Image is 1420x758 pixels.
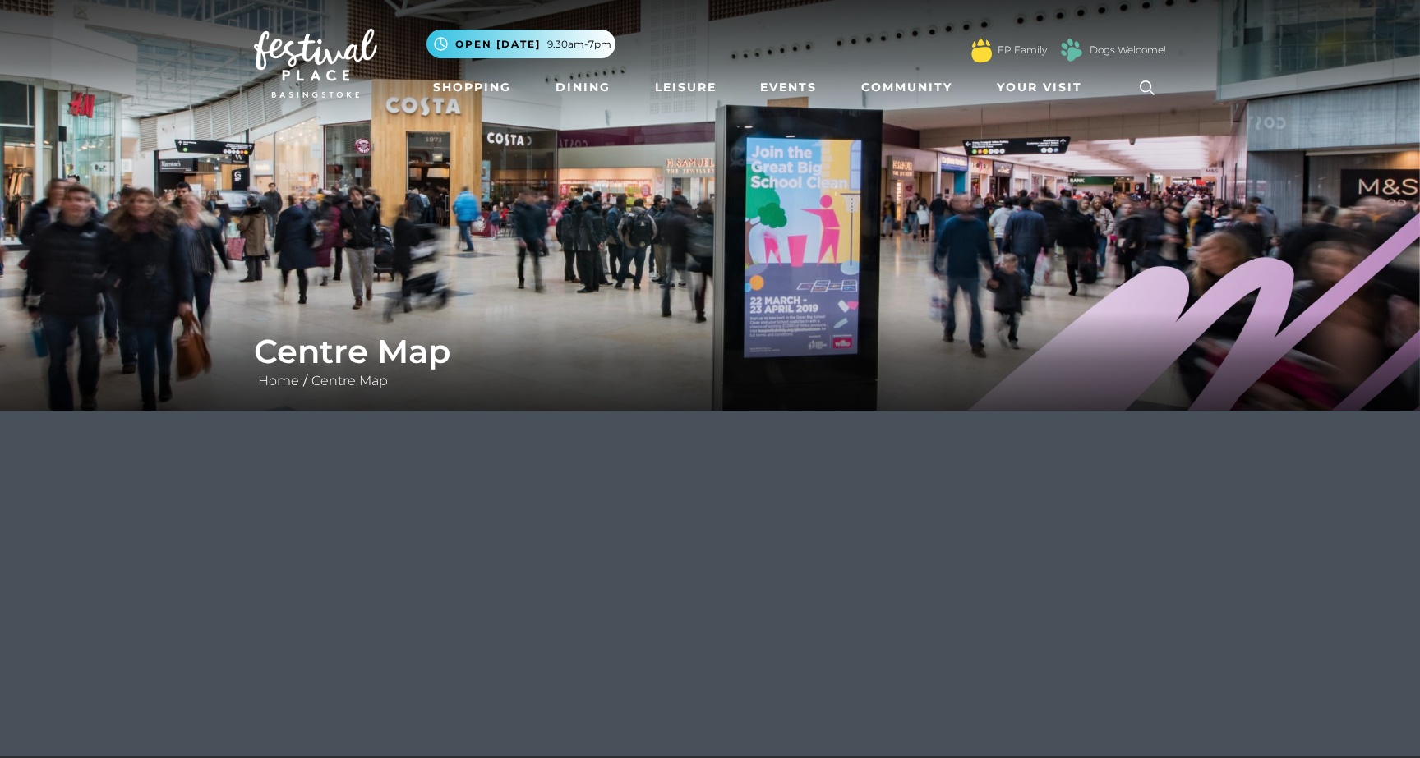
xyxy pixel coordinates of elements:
[549,72,617,103] a: Dining
[648,72,723,103] a: Leisure
[426,30,615,58] button: Open [DATE] 9.30am-7pm
[754,72,823,103] a: Events
[426,72,518,103] a: Shopping
[307,373,392,388] a: Centre Map
[1090,43,1166,57] a: Dogs Welcome!
[254,29,377,98] img: Festival Place Logo
[997,79,1082,96] span: Your Visit
[855,72,959,103] a: Community
[254,373,303,388] a: Home
[990,72,1097,103] a: Your Visit
[242,332,1178,391] div: /
[254,332,1166,371] h1: Centre Map
[547,37,611,52] span: 9.30am-7pm
[998,43,1047,57] a: FP Family
[455,37,541,52] span: Open [DATE]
